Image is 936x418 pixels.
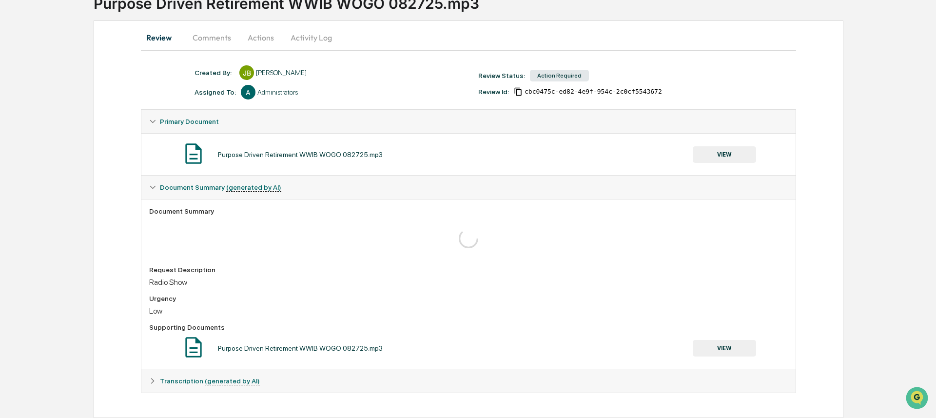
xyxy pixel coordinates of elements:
[141,369,796,393] div: Transcription (generated by AI)
[226,183,281,192] u: (generated by AI)
[525,88,662,96] span: cbc0475c-ed82-4e9f-954c-2c0cf5543672
[141,26,796,49] div: secondary tabs example
[693,146,756,163] button: VIEW
[257,88,298,96] div: Administrators
[141,199,796,369] div: Document Summary (generated by AI)
[141,176,796,199] div: Document Summary (generated by AI)
[149,207,788,215] div: Document Summary
[181,141,206,166] img: Document Icon
[141,26,185,49] button: Review
[241,85,255,100] div: A
[10,75,27,92] img: 1746055101610-c473b297-6a78-478c-a979-82029cc54cd1
[149,306,788,316] div: Low
[514,87,523,96] span: Copy Id
[10,124,18,132] div: 🖐️
[283,26,340,49] button: Activity Log
[181,335,206,359] img: Document Icon
[19,141,61,151] span: Data Lookup
[33,75,160,84] div: Start new chat
[905,386,931,412] iframe: Open customer support
[239,65,254,80] div: JB
[478,88,509,96] div: Review Id:
[97,165,118,173] span: Pylon
[141,133,796,175] div: Primary Document
[149,295,788,302] div: Urgency
[256,69,307,77] div: [PERSON_NAME]
[80,123,121,133] span: Attestations
[205,377,260,385] u: (generated by AI)
[69,165,118,173] a: Powered byPylon
[195,88,236,96] div: Assigned To:
[141,110,796,133] div: Primary Document
[149,278,788,287] div: Radio Show
[6,138,65,155] a: 🔎Data Lookup
[218,151,383,159] div: Purpose Driven Retirement WWIB WOGO 082725.mp3
[160,118,219,125] span: Primary Document
[185,26,239,49] button: Comments
[195,69,234,77] div: Created By: ‎ ‎
[160,183,281,191] span: Document Summary
[25,44,161,55] input: Clear
[67,119,125,137] a: 🗄️Attestations
[239,26,283,49] button: Actions
[160,377,260,385] span: Transcription
[218,344,383,352] div: Purpose Driven Retirement WWIB WOGO 082725.mp3
[33,84,123,92] div: We're available if you need us!
[530,70,589,81] div: Action Required
[149,266,788,274] div: Request Description
[71,124,78,132] div: 🗄️
[149,323,788,331] div: Supporting Documents
[166,78,177,89] button: Start new chat
[19,123,63,133] span: Preclearance
[10,20,177,36] p: How can we help?
[6,119,67,137] a: 🖐️Preclearance
[10,142,18,150] div: 🔎
[693,340,756,357] button: VIEW
[478,72,525,80] div: Review Status:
